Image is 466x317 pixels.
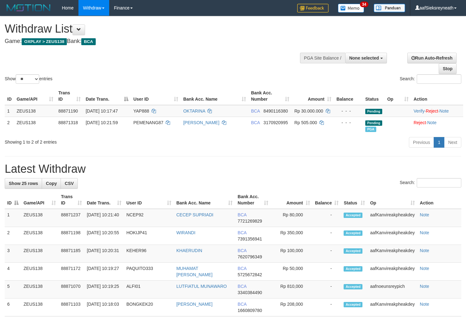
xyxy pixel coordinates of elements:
a: Note [420,230,429,235]
span: Rp 30.000.000 [294,108,323,114]
select: Showentries [16,74,39,84]
td: HOKIJP41 [124,227,174,245]
td: 3 [5,245,21,263]
a: Note [420,212,429,217]
td: ZEUS138 [21,263,58,281]
td: Rp 810,000 [271,281,313,299]
td: aafKanvireakpheakdey [367,299,417,316]
a: Copy [42,178,61,189]
td: Rp 350,000 [271,227,313,245]
td: - [313,245,341,263]
span: Marked by aafnoeunsreypich [365,127,376,132]
span: [DATE] 10:21:59 [86,120,118,125]
a: OKTARINA [183,108,205,114]
span: Pending [365,120,382,126]
input: Search: [417,74,461,84]
a: Reject [414,120,426,125]
a: Note [439,108,449,114]
td: · · [411,105,463,117]
td: 1 [5,105,14,117]
td: 88871103 [58,299,84,316]
span: 88871318 [58,120,78,125]
span: BCA [251,120,260,125]
a: Note [420,302,429,307]
span: BCA [238,302,246,307]
td: 88871070 [58,281,84,299]
th: Balance [334,87,363,105]
th: Balance: activate to sort column ascending [313,191,341,209]
a: CSV [61,178,78,189]
td: NCEP92 [124,209,174,227]
td: [DATE] 10:18:03 [84,299,124,316]
span: BCA [238,212,246,217]
td: ZEUS138 [21,227,58,245]
a: Previous [409,137,434,148]
a: MUHAMAT [PERSON_NAME] [176,266,212,277]
a: Verify [414,108,425,114]
td: Rp 80,000 [271,209,313,227]
span: BCA [81,38,95,45]
th: Bank Acc. Number: activate to sort column ascending [249,87,292,105]
td: 88871185 [58,245,84,263]
a: KHAERUDIN [176,248,202,253]
td: Rp 100,000 [271,245,313,263]
span: BCA [238,266,246,271]
th: Bank Acc. Name: activate to sort column ascending [174,191,235,209]
a: Stop [439,63,457,74]
label: Show entries [5,74,52,84]
td: 5 [5,281,21,299]
td: [DATE] 10:19:25 [84,281,124,299]
td: ZEUS138 [14,105,56,117]
span: CSV [65,181,74,186]
label: Search: [400,74,461,84]
img: Feedback.jpg [297,4,329,13]
span: Accepted [344,266,362,272]
th: Action [417,191,461,209]
td: PAQUITO333 [124,263,174,281]
a: Show 25 rows [5,178,42,189]
span: Copy 7721269829 to clipboard [238,219,262,224]
th: Game/API: activate to sort column ascending [21,191,58,209]
span: Pending [365,109,382,114]
span: 34 [360,2,368,7]
span: Accepted [344,302,362,307]
a: Note [427,120,437,125]
td: 1 [5,209,21,227]
th: ID: activate to sort column descending [5,191,21,209]
th: Op: activate to sort column ascending [367,191,417,209]
td: aafKanvireakpheakdey [367,263,417,281]
td: ZEUS138 [21,299,58,316]
th: User ID: activate to sort column ascending [124,191,174,209]
td: 88871172 [58,263,84,281]
h4: Game: Bank: [5,38,304,45]
span: BCA [251,108,260,114]
a: WIRANDI [176,230,196,235]
th: User ID: activate to sort column ascending [131,87,181,105]
input: Search: [417,178,461,188]
td: 88871237 [58,209,84,227]
td: aafKanvireakpheakdey [367,209,417,227]
span: YAP888 [133,108,149,114]
th: Trans ID: activate to sort column ascending [58,191,84,209]
span: Accepted [344,213,362,218]
span: BCA [238,284,246,289]
span: Rp 505.000 [294,120,317,125]
td: 2 [5,227,21,245]
img: MOTION_logo.png [5,3,52,13]
td: aafKanvireakpheakdey [367,227,417,245]
td: [DATE] 10:20:31 [84,245,124,263]
span: BCA [238,248,246,253]
td: ZEUS138 [14,117,56,135]
td: ALFI01 [124,281,174,299]
td: KEHER96 [124,245,174,263]
span: Copy 8490116380 to clipboard [264,108,288,114]
div: - - - [336,119,360,126]
a: [PERSON_NAME] [176,302,212,307]
td: - [313,263,341,281]
th: Trans ID: activate to sort column ascending [56,87,83,105]
a: Run Auto-Refresh [407,53,457,63]
th: Bank Acc. Name: activate to sort column ascending [181,87,249,105]
span: Copy 3170920995 to clipboard [264,120,288,125]
span: Copy 5725672842 to clipboard [238,272,262,277]
td: ZEUS138 [21,281,58,299]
